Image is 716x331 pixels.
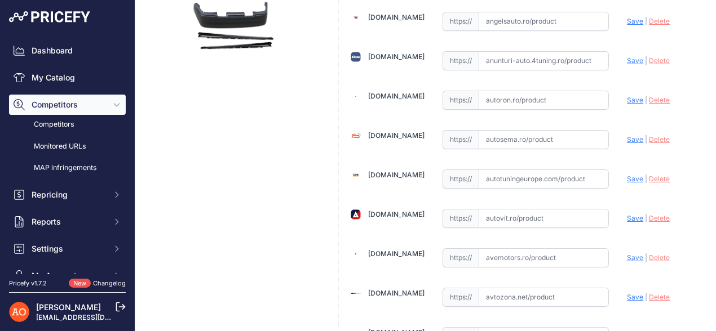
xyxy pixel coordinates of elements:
span: https:// [443,288,479,307]
span: Delete [649,17,670,25]
span: https:// [443,51,479,70]
span: https:// [443,12,479,31]
img: Pricefy Logo [9,11,90,23]
span: Save [627,56,643,65]
a: [DOMAIN_NAME] [368,289,425,297]
span: Delete [649,253,670,262]
span: | [645,214,647,222]
a: [DOMAIN_NAME] [368,249,425,258]
span: https:// [443,91,479,110]
span: | [645,253,647,262]
button: Competitors [9,95,126,115]
input: autoron.ro/product [479,91,609,110]
a: Competitors [9,115,126,135]
button: Settings [9,239,126,259]
span: New [69,279,91,288]
a: [PERSON_NAME] [36,302,101,312]
span: Delete [649,96,670,104]
span: | [645,17,647,25]
input: avtozona.net/product [479,288,609,307]
a: Dashboard [9,41,126,61]
a: [DOMAIN_NAME] [368,131,425,140]
span: Settings [32,243,105,254]
span: | [645,96,647,104]
span: Save [627,175,643,183]
a: MAP infringements [9,158,126,178]
span: Delete [649,293,670,301]
span: Delete [649,214,670,222]
span: Repricing [32,189,105,200]
button: Repricing [9,185,126,205]
a: [EMAIL_ADDRESS][DOMAIN_NAME] [36,313,154,321]
input: autotuningeurope.com/product [479,169,609,189]
span: https:// [443,130,479,149]
span: https:// [443,209,479,228]
span: | [645,56,647,65]
a: My Catalog [9,68,126,88]
a: [DOMAIN_NAME] [368,92,425,100]
span: https:// [443,248,479,267]
input: anunturi-auto.4tuning.ro/product [479,51,609,70]
input: avemotors.ro/product [479,248,609,267]
span: | [645,293,647,301]
input: autosema.ro/product [479,130,609,149]
button: Reports [9,212,126,232]
input: autovit.ro/product [479,209,609,228]
span: Save [627,214,643,222]
span: My Account [32,270,105,281]
button: My Account [9,266,126,286]
span: https:// [443,169,479,189]
span: Delete [649,56,670,65]
input: angelsauto.ro/product [479,12,609,31]
span: | [645,135,647,144]
span: Save [627,135,643,144]
span: Delete [649,175,670,183]
div: Pricefy v1.7.2 [9,279,47,288]
a: Monitored URLs [9,137,126,156]
span: Delete [649,135,670,144]
a: [DOMAIN_NAME] [368,13,425,21]
a: [DOMAIN_NAME] [368,171,425,179]
span: Save [627,17,643,25]
span: | [645,175,647,183]
a: [DOMAIN_NAME] [368,210,425,218]
span: Competitors [32,99,105,110]
span: Save [627,96,643,104]
span: Save [627,253,643,262]
a: Changelog [93,279,126,287]
span: Save [627,293,643,301]
span: Reports [32,216,105,227]
a: [DOMAIN_NAME] [368,52,425,61]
